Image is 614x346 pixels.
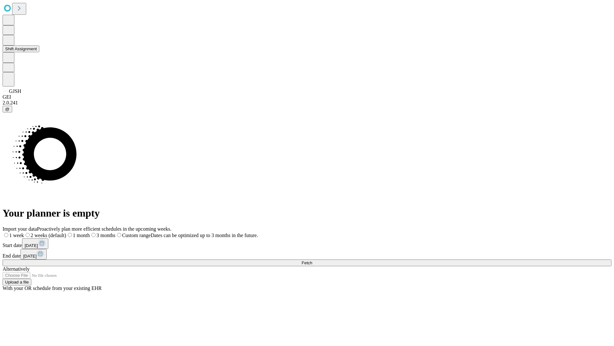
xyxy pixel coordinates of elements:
[3,226,37,232] span: Import your data
[3,45,39,52] button: Shift Assignment
[3,94,611,100] div: GEI
[302,260,312,265] span: Fetch
[9,88,21,94] span: GJSH
[122,233,151,238] span: Custom range
[3,249,611,259] div: End date
[3,207,611,219] h1: Your planner is empty
[5,107,10,111] span: @
[22,238,48,249] button: [DATE]
[4,233,8,237] input: 1 week
[3,285,102,291] span: With your OR schedule from your existing EHR
[9,233,24,238] span: 1 week
[91,233,96,237] input: 3 months
[151,233,258,238] span: Dates can be optimized up to 3 months in the future.
[73,233,90,238] span: 1 month
[26,233,30,237] input: 2 weeks (default)
[23,254,36,259] span: [DATE]
[117,233,121,237] input: Custom rangeDates can be optimized up to 3 months in the future.
[25,243,38,248] span: [DATE]
[3,100,611,106] div: 2.0.241
[20,249,47,259] button: [DATE]
[3,106,12,112] button: @
[31,233,66,238] span: 2 weeks (default)
[97,233,115,238] span: 3 months
[3,279,31,285] button: Upload a file
[3,266,29,272] span: Alternatively
[3,259,611,266] button: Fetch
[37,226,171,232] span: Proactively plan more efficient schedules in the upcoming weeks.
[3,238,611,249] div: Start date
[68,233,72,237] input: 1 month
